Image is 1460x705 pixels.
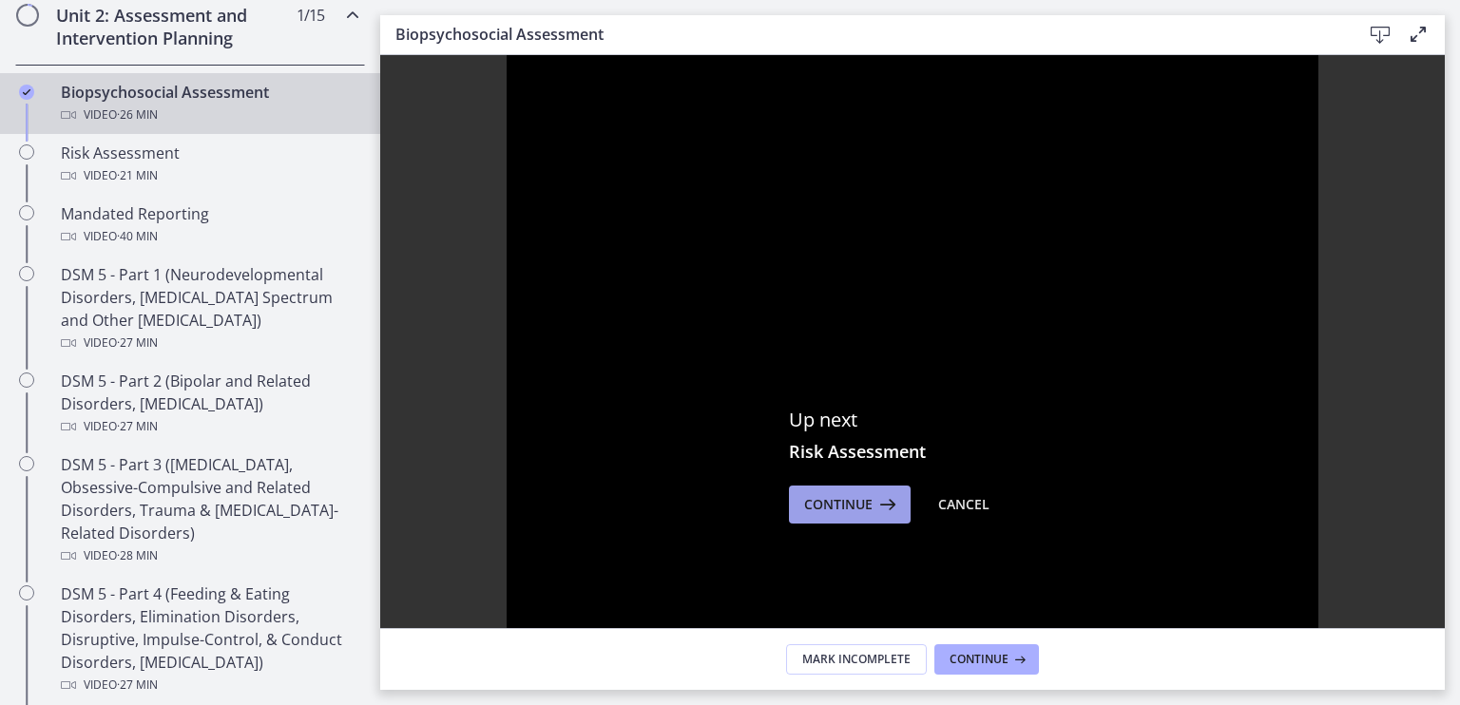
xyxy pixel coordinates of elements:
[297,4,324,27] span: 1 / 15
[789,486,911,524] button: Continue
[802,652,911,667] span: Mark Incomplete
[395,23,1331,46] h3: Biopsychosocial Assessment
[61,81,357,126] div: Biopsychosocial Assessment
[923,486,1005,524] button: Cancel
[61,164,357,187] div: Video
[61,370,357,438] div: DSM 5 - Part 2 (Bipolar and Related Disorders, [MEDICAL_DATA])
[61,453,357,567] div: DSM 5 - Part 3 ([MEDICAL_DATA], Obsessive-Compulsive and Related Disorders, Trauma & [MEDICAL_DAT...
[61,104,357,126] div: Video
[61,332,357,354] div: Video
[61,674,357,696] div: Video
[789,408,1036,432] p: Up next
[804,493,873,516] span: Continue
[789,440,1036,463] h3: Risk Assessment
[61,544,357,567] div: Video
[786,644,927,675] button: Mark Incomplete
[61,415,357,438] div: Video
[61,142,357,187] div: Risk Assessment
[61,582,357,696] div: DSM 5 - Part 4 (Feeding & Eating Disorders, Elimination Disorders, Disruptive, Impulse-Control, &...
[117,332,158,354] span: · 27 min
[61,225,357,248] div: Video
[117,225,158,248] span: · 40 min
[19,85,34,100] i: Completed
[61,202,357,248] div: Mandated Reporting
[117,104,158,126] span: · 26 min
[950,652,1009,667] span: Continue
[117,674,158,696] span: · 27 min
[117,544,158,567] span: · 28 min
[934,644,1039,675] button: Continue
[117,415,158,438] span: · 27 min
[56,4,288,49] h2: Unit 2: Assessment and Intervention Planning
[117,164,158,187] span: · 21 min
[61,263,357,354] div: DSM 5 - Part 1 (Neurodevelopmental Disorders, [MEDICAL_DATA] Spectrum and Other [MEDICAL_DATA])
[938,493,989,516] div: Cancel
